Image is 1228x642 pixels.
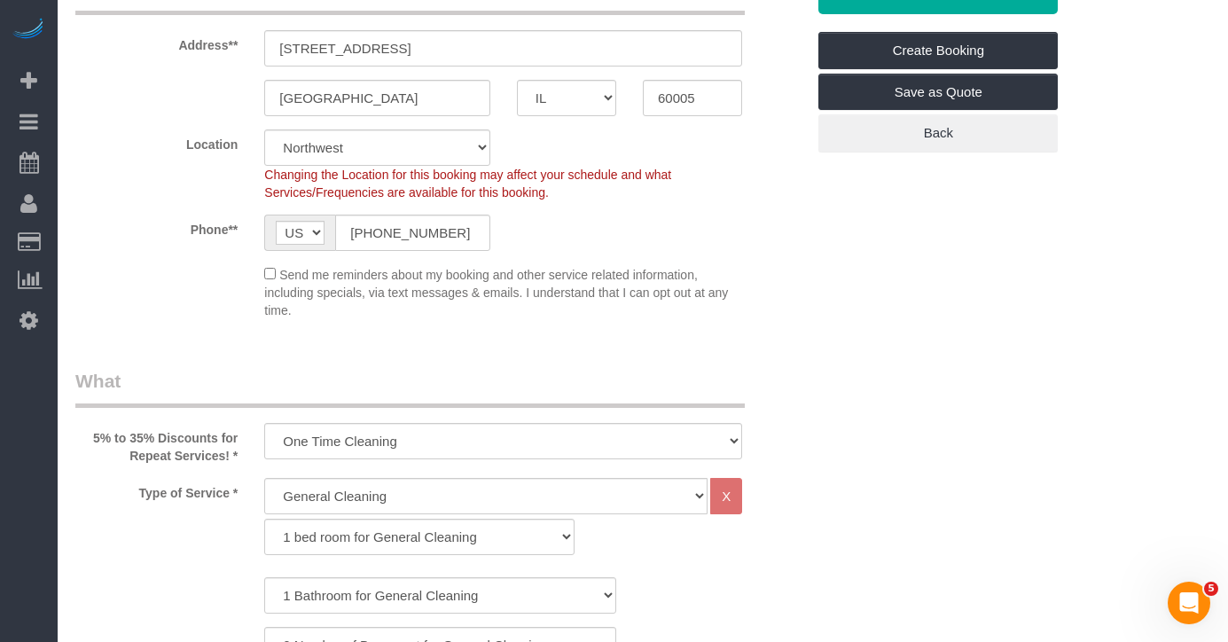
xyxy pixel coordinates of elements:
label: Type of Service * [62,478,251,502]
span: Changing the Location for this booking may affect your schedule and what Services/Frequencies are... [264,168,671,200]
img: Automaid Logo [11,18,46,43]
iframe: Intercom live chat [1168,582,1210,624]
a: Back [818,114,1058,152]
span: Send me reminders about my booking and other service related information, including specials, via... [264,268,728,317]
label: Location [62,129,251,153]
a: Create Booking [818,32,1058,69]
input: Zip Code** [643,80,742,116]
span: 5 [1204,582,1218,596]
a: Save as Quote [818,74,1058,111]
legend: What [75,368,745,408]
label: 5% to 35% Discounts for Repeat Services! * [62,423,251,465]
